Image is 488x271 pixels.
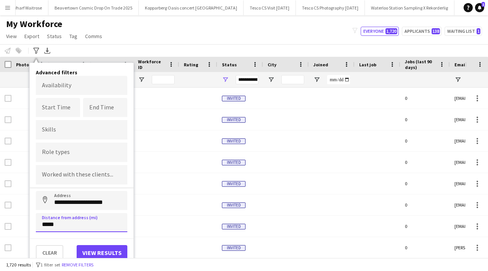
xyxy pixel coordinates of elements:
[222,245,246,251] span: Invited
[454,76,461,83] button: Open Filter Menu
[54,62,77,67] span: First Name
[222,138,246,144] span: Invited
[296,0,365,15] button: Tesco CS Photography [DATE]
[400,130,450,151] div: 0
[6,18,62,30] span: My Workforce
[42,126,121,133] input: Type to search skills...
[24,33,39,40] span: Export
[432,28,440,34] span: 138
[5,202,11,208] input: Row Selection is disabled for this row (unchecked)
[96,62,119,67] span: Last Name
[77,245,127,260] button: View results
[82,31,105,41] a: Comms
[222,224,246,229] span: Invited
[222,181,246,187] span: Invited
[3,31,20,41] a: View
[281,75,304,84] input: City Filter Input
[43,46,52,55] app-action-btn: Export XLSX
[454,62,467,67] span: Email
[222,160,246,165] span: Invited
[139,0,244,15] button: Kopparberg Oasis concert [GEOGRAPHIC_DATA]
[313,62,328,67] span: Joined
[47,33,62,40] span: Status
[222,202,246,208] span: Invited
[268,62,276,67] span: City
[268,76,274,83] button: Open Filter Menu
[244,0,296,15] button: Tesco CS Visit [DATE]
[400,237,450,258] div: 0
[400,216,450,237] div: 0
[405,59,436,70] span: Jobs (last 90 days)
[222,96,246,101] span: Invited
[40,262,60,268] span: 1 filter set
[69,33,77,40] span: Tag
[475,3,484,12] a: 1
[6,33,17,40] span: View
[385,28,397,34] span: 1,720
[5,116,11,123] input: Row Selection is disabled for this row (unchecked)
[5,138,11,144] input: Row Selection is disabled for this row (unchecked)
[42,172,121,178] input: Type to search clients...
[32,46,41,55] app-action-btn: Advanced filters
[402,27,441,36] button: Applicants138
[5,223,11,230] input: Row Selection is disabled for this row (unchecked)
[138,76,145,83] button: Open Filter Menu
[222,62,237,67] span: Status
[5,95,11,102] input: Row Selection is disabled for this row (unchecked)
[85,33,102,40] span: Comms
[313,76,320,83] button: Open Filter Menu
[48,0,139,15] button: Beavertown Cosmic Drop On Trade 2025
[445,27,482,36] button: Waiting list1
[36,245,63,260] button: Clear
[16,62,29,67] span: Photo
[400,194,450,215] div: 0
[66,31,80,41] a: Tag
[400,173,450,194] div: 0
[5,180,11,187] input: Row Selection is disabled for this row (unchecked)
[60,261,95,269] button: Remove filters
[222,76,229,83] button: Open Filter Menu
[5,159,11,166] input: Row Selection is disabled for this row (unchecked)
[138,59,165,70] span: Workforce ID
[44,31,65,41] a: Status
[36,69,127,76] h4: Advanced filters
[477,28,480,34] span: 1
[184,62,198,67] span: Rating
[42,149,121,156] input: Type to search role types...
[400,88,450,109] div: 0
[21,31,42,41] a: Export
[361,27,399,36] button: Everyone1,720
[327,75,350,84] input: Joined Filter Input
[400,152,450,173] div: 0
[359,62,376,67] span: Last job
[152,75,175,84] input: Workforce ID Filter Input
[400,109,450,130] div: 0
[5,244,11,251] input: Row Selection is disabled for this row (unchecked)
[365,0,454,15] button: Waterloo Station Sampling X Rekorderlig
[222,117,246,123] span: Invited
[482,2,485,7] span: 1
